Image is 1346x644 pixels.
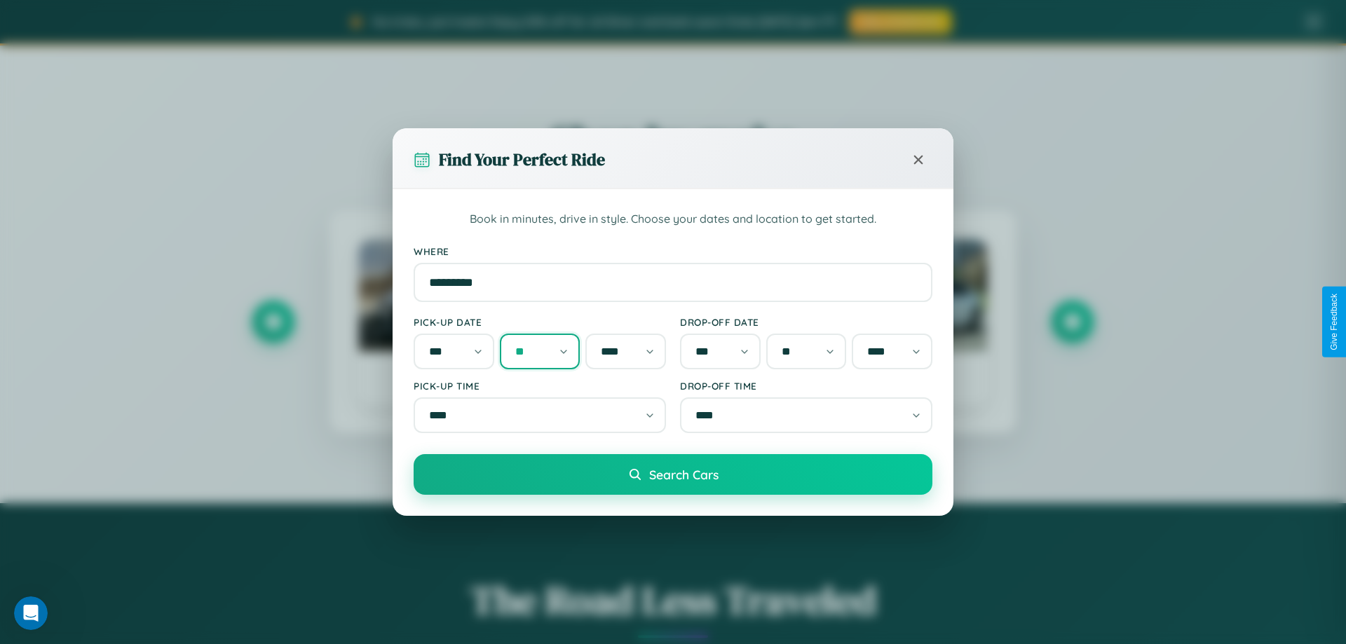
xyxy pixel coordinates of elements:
h3: Find Your Perfect Ride [439,148,605,171]
p: Book in minutes, drive in style. Choose your dates and location to get started. [414,210,932,228]
button: Search Cars [414,454,932,495]
label: Pick-up Time [414,380,666,392]
span: Search Cars [649,467,719,482]
label: Pick-up Date [414,316,666,328]
label: Drop-off Date [680,316,932,328]
label: Where [414,245,932,257]
label: Drop-off Time [680,380,932,392]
